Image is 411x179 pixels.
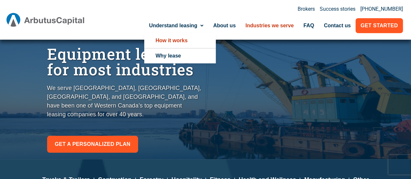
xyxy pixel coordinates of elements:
[208,18,240,33] a: About us
[47,84,202,119] p: We serve [GEOGRAPHIC_DATA], [GEOGRAPHIC_DATA], [GEOGRAPHIC_DATA], and [GEOGRAPHIC_DATA], and have...
[144,18,208,33] a: Understand leasing
[47,136,138,153] a: Get a personalized plan
[240,18,299,33] a: Industries we serve
[320,6,355,12] a: Success stories
[298,6,315,12] a: Brokers
[299,18,319,33] a: FAQ
[144,48,216,63] a: Why lease
[319,18,356,33] a: Contact us
[47,46,202,77] h1: Equipment leasing for most industries
[355,18,403,33] a: Get Started
[55,140,131,149] span: Get a personalized plan
[360,6,403,12] a: [PHONE_NUMBER]
[144,33,216,48] a: How it works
